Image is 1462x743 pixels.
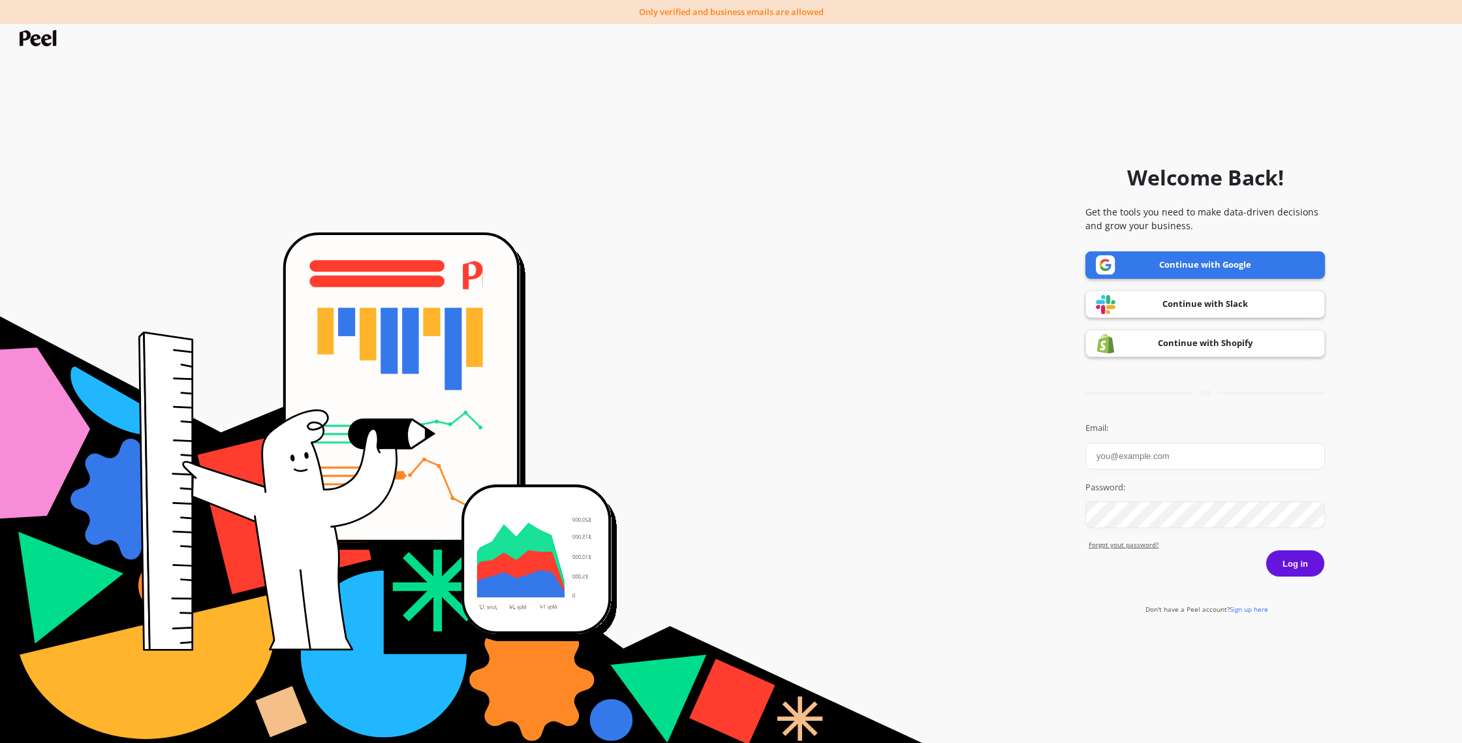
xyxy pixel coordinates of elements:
[1096,334,1115,354] img: Shopify logo
[1085,422,1325,435] label: Email:
[1085,330,1325,357] a: Continue with Shopify
[1085,291,1325,318] a: Continue with Slack
[1096,255,1115,275] img: Google logo
[1096,294,1115,315] img: Slack logo
[1230,605,1268,614] span: Sign up here
[1085,205,1325,232] p: Get the tools you need to make data-driven decisions and grow your business.
[1085,251,1325,279] a: Continue with Google
[1266,550,1325,577] button: Log in
[1089,540,1325,550] a: Forgot yout password?
[1127,162,1284,193] h1: Welcome Back!
[1085,443,1325,469] input: you@example.com
[1085,481,1325,494] label: Password:
[20,30,60,46] img: Peel
[1145,605,1268,614] a: Don't have a Peel account?Sign up here
[1085,388,1325,398] div: or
